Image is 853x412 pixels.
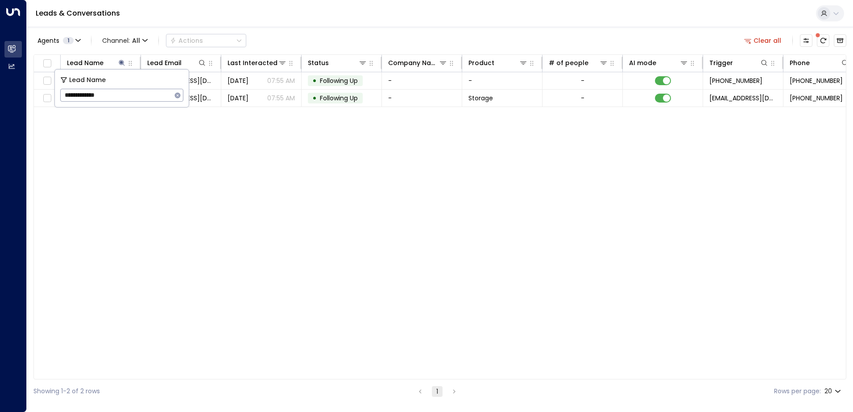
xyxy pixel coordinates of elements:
[228,58,287,68] div: Last Interacted
[36,8,120,18] a: Leads & Conversations
[790,94,843,103] span: +447562292132
[414,386,460,397] nav: pagination navigation
[388,58,447,68] div: Company Name
[41,58,53,69] span: Toggle select all
[228,58,277,68] div: Last Interacted
[549,58,588,68] div: # of people
[63,37,74,44] span: 1
[581,94,584,103] div: -
[67,58,104,68] div: Lead Name
[709,94,777,103] span: leads@space-station.co.uk
[824,385,843,398] div: 20
[69,75,106,85] span: Lead Name
[99,34,151,47] button: Channel:All
[147,58,207,68] div: Lead Email
[308,58,329,68] div: Status
[382,72,462,89] td: -
[308,58,367,68] div: Status
[834,34,846,47] button: Archived Leads
[468,58,494,68] div: Product
[41,93,53,104] span: Toggle select row
[709,58,733,68] div: Trigger
[549,58,608,68] div: # of people
[790,76,843,85] span: +447562292132
[33,387,100,396] div: Showing 1-2 of 2 rows
[320,76,358,85] span: Following Up
[388,58,439,68] div: Company Name
[382,90,462,107] td: -
[37,37,59,44] span: Agents
[629,58,656,68] div: AI mode
[267,76,295,85] p: 07:55 AM
[312,73,317,88] div: •
[41,75,53,87] span: Toggle select row
[741,34,785,47] button: Clear all
[228,76,248,85] span: Yesterday
[166,34,246,47] button: Actions
[468,58,528,68] div: Product
[709,58,769,68] div: Trigger
[800,34,812,47] button: Customize
[170,37,203,45] div: Actions
[817,34,829,47] span: There are new threads available. Refresh the grid to view the latest updates.
[320,94,358,103] span: Following Up
[99,34,151,47] span: Channel:
[267,94,295,103] p: 07:55 AM
[462,72,542,89] td: -
[629,58,688,68] div: AI mode
[432,386,443,397] button: page 1
[147,58,182,68] div: Lead Email
[33,34,84,47] button: Agents1
[67,58,126,68] div: Lead Name
[709,76,762,85] span: +447562292132
[228,94,248,103] span: Aug 20, 2025
[581,76,584,85] div: -
[166,34,246,47] div: Button group with a nested menu
[790,58,849,68] div: Phone
[468,94,493,103] span: Storage
[790,58,810,68] div: Phone
[132,37,140,44] span: All
[312,91,317,106] div: •
[774,387,821,396] label: Rows per page:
